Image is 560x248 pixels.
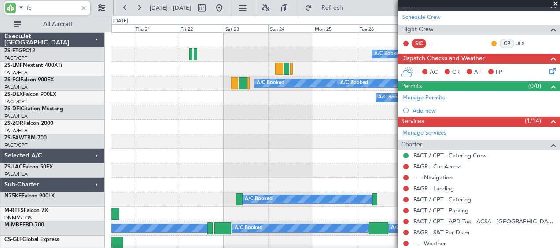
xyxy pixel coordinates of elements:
div: Mon 25 [313,24,358,32]
span: ZS-DEX [4,92,23,97]
a: ZS-DEXFalcon 900EX [4,92,56,97]
button: Refresh [301,1,354,15]
a: DNMM/LOS [4,215,32,221]
a: FACT / CPT - Catering [413,196,471,203]
span: (1/14) [525,116,541,125]
a: M-RTFSFalcon 7X [4,208,48,213]
a: FALA/HLA [4,69,28,76]
a: FALA/HLA [4,84,28,91]
a: FALA/HLA [4,128,28,134]
span: Charter [401,140,422,150]
div: Add new [413,107,556,114]
a: FACT/CPT [4,142,27,149]
button: All Aircraft [10,17,96,31]
div: [DATE] [113,18,128,25]
a: Manage Permits [402,94,445,102]
div: A/C Booked [235,222,262,235]
a: Manage Services [402,129,446,138]
div: SIC [412,39,426,48]
span: ZS-FAW [4,135,24,141]
span: M-RTFS [4,208,24,213]
a: FACT/CPT [4,55,27,62]
span: Refresh [314,5,351,11]
a: FAGR - S&T Per Diem [413,229,469,236]
span: Services [401,117,424,127]
span: Dispatch Checks and Weather [401,54,485,64]
div: - - [428,40,448,47]
a: FACT / CPT - Catering Crew [413,152,486,159]
a: ZS-LACFalcon 50EX [4,164,53,170]
span: AF [474,68,481,77]
div: A/C Booked [245,193,273,206]
a: ZS-DFICitation Mustang [4,106,63,112]
span: ZS-LMF [4,63,23,68]
a: FACT/CPT [4,98,27,105]
span: ZS-LAC [4,164,22,170]
div: A/C Booked [374,47,402,61]
div: Sun 24 [268,24,313,32]
span: Flight Crew [401,25,434,35]
a: FALA/HLA [4,113,28,120]
a: JLS [516,40,536,47]
span: ZS-DFI [4,106,21,112]
span: All Aircraft [23,21,93,27]
span: Permits [401,81,422,91]
div: A/C Booked [391,222,419,235]
div: Fri 22 [179,24,224,32]
input: A/C (Reg. or Type) [27,1,77,15]
span: [DATE] - [DATE] [150,4,191,12]
span: ZS-ZOR [4,121,23,126]
div: CP [500,39,514,48]
a: --- - Weather [413,240,446,247]
span: ZS-FTG [4,48,22,54]
a: FACT / CPT - APD Tax - ACSA - [GEOGRAPHIC_DATA] International FACT / CPT [413,218,556,225]
span: FP [496,68,502,77]
a: FAGR - Car Access [413,163,462,170]
a: FALA/HLA [4,171,28,178]
a: M-MBFFBD-700 [4,222,44,228]
a: FAGR - Landing [413,185,454,192]
span: CS-GLF [4,237,22,242]
span: AC [430,68,438,77]
a: N75KEFalcon 900LX [4,193,55,199]
a: ZS-FTGPC12 [4,48,35,54]
div: Tue 26 [358,24,403,32]
a: ZS-LMFNextant 400XTi [4,63,62,68]
a: ZS-FAWTBM-700 [4,135,47,141]
a: FACT / CPT - Parking [413,207,468,214]
a: ZS-ZORFalcon 2000 [4,121,53,126]
div: Sat 23 [224,24,269,32]
span: N75KE [4,193,22,199]
span: CR [452,68,460,77]
a: Schedule Crew [402,13,441,22]
div: Thu 21 [134,24,179,32]
span: (0/0) [528,81,541,91]
div: A/C Booked [378,91,406,104]
span: M-MBFF [4,222,26,228]
a: ZS-FCIFalcon 900EX [4,77,54,83]
div: A/C Booked [340,77,368,90]
div: A/C Booked [257,77,284,90]
a: CS-GLFGlobal Express [4,237,59,242]
a: --- - Navigation [413,174,453,181]
span: ZS-FCI [4,77,20,83]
